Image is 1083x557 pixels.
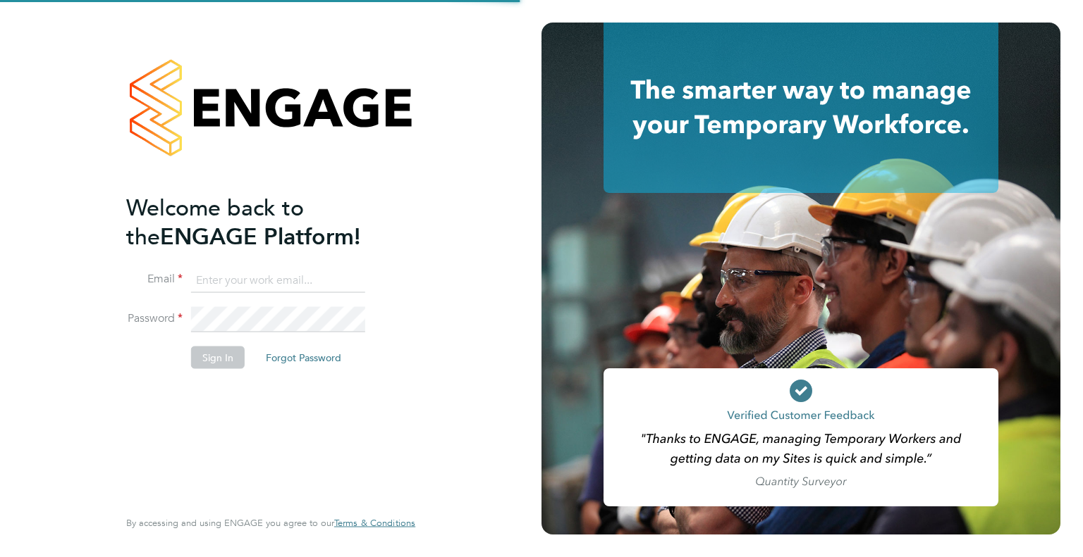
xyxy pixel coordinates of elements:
[126,311,183,326] label: Password
[126,517,415,529] span: By accessing and using ENGAGE you agree to our
[126,194,304,250] span: Welcome back to the
[191,346,245,369] button: Sign In
[334,517,415,529] span: Terms & Conditions
[334,518,415,529] a: Terms & Conditions
[255,346,353,369] button: Forgot Password
[126,272,183,287] label: Email
[126,193,401,251] h2: ENGAGE Platform!
[191,268,365,293] input: Enter your work email...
